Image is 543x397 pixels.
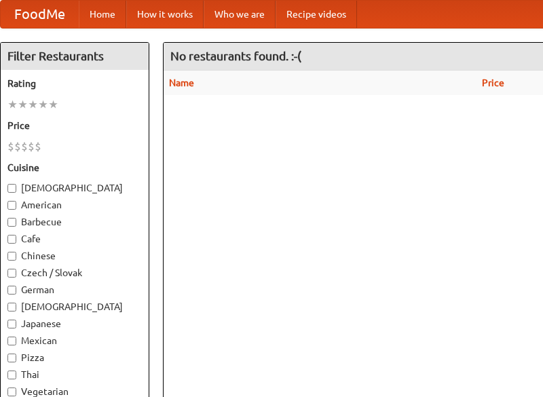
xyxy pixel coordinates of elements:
label: [DEMOGRAPHIC_DATA] [7,300,142,314]
li: $ [35,139,41,154]
li: ★ [7,97,18,112]
input: Vegetarian [7,387,16,396]
a: How it works [126,1,204,28]
h5: Rating [7,77,142,90]
label: Thai [7,368,142,381]
label: American [7,198,142,212]
label: Mexican [7,334,142,347]
a: Name [169,77,194,88]
a: Price [482,77,504,88]
input: Mexican [7,337,16,345]
li: $ [28,139,35,154]
input: Czech / Slovak [7,269,16,278]
label: Japanese [7,317,142,330]
li: ★ [18,97,28,112]
h5: Price [7,119,142,132]
h4: Filter Restaurants [1,43,149,70]
label: Cafe [7,232,142,246]
h5: Cuisine [7,161,142,174]
a: FoodMe [1,1,79,28]
label: German [7,283,142,297]
input: American [7,201,16,210]
li: $ [7,139,14,154]
li: ★ [48,97,58,112]
li: $ [21,139,28,154]
ng-pluralize: No restaurants found. :-( [170,50,301,62]
label: Pizza [7,351,142,364]
input: Barbecue [7,218,16,227]
a: Home [79,1,126,28]
li: ★ [38,97,48,112]
input: Thai [7,371,16,379]
input: Pizza [7,354,16,362]
a: Recipe videos [276,1,357,28]
label: Chinese [7,249,142,263]
li: ★ [28,97,38,112]
a: Who we are [204,1,276,28]
li: $ [14,139,21,154]
input: [DEMOGRAPHIC_DATA] [7,303,16,311]
input: [DEMOGRAPHIC_DATA] [7,184,16,193]
input: Japanese [7,320,16,328]
input: Cafe [7,235,16,244]
input: Chinese [7,252,16,261]
label: Czech / Slovak [7,266,142,280]
label: Barbecue [7,215,142,229]
input: German [7,286,16,295]
label: [DEMOGRAPHIC_DATA] [7,181,142,195]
